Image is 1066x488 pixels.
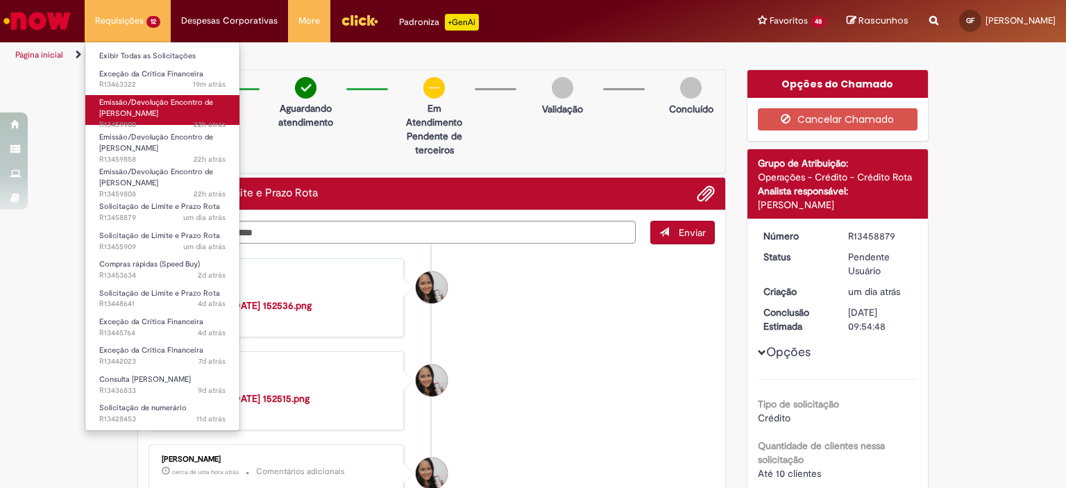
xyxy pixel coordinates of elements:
[162,269,393,278] div: [PERSON_NAME]
[198,298,226,309] span: 4d atrás
[85,42,240,431] ul: Requisições
[758,198,918,212] div: [PERSON_NAME]
[99,97,213,119] span: Emissão/Devolução Encontro de [PERSON_NAME]
[181,14,278,28] span: Despesas Corporativas
[198,356,226,367] time: 23/08/2025 14:10:15
[183,212,226,223] span: um dia atrás
[99,374,191,385] span: Consulta [PERSON_NAME]
[753,229,838,243] dt: Número
[198,385,226,396] span: 9d atrás
[99,403,187,413] span: Solicitação de numerário
[183,212,226,223] time: 28/08/2025 15:54:46
[85,343,239,369] a: Aberto R13442023 : Exceção da Crítica Financeira
[198,270,226,280] time: 27/08/2025 16:38:30
[650,221,715,244] button: Enviar
[193,79,226,90] time: 29/08/2025 16:10:37
[747,70,929,98] div: Opções do Chamado
[848,305,913,333] div: [DATE] 09:54:48
[295,77,316,99] img: check-circle-green.png
[99,167,213,188] span: Emissão/Devolução Encontro de [PERSON_NAME]
[400,129,468,157] p: Pendente de terceiros
[85,165,239,194] a: Aberto R13459808 : Emissão/Devolução Encontro de Contas Fornecedor
[758,467,821,480] span: Até 10 clientes
[858,14,908,27] span: Rascunhos
[85,372,239,398] a: Aberto R13436833 : Consulta Serasa
[198,328,226,338] span: 4d atrás
[99,154,226,165] span: R13459858
[811,16,826,28] span: 48
[445,14,479,31] p: +GenAi
[85,199,239,225] a: Aberto R13458879 : Solicitação de Limite e Prazo Rota
[99,242,226,253] span: R13455909
[341,10,378,31] img: click_logo_yellow_360x200.png
[198,328,226,338] time: 25/08/2025 17:17:25
[99,414,226,425] span: R13428453
[848,285,900,298] time: 28/08/2025 15:54:44
[697,185,715,203] button: Adicionar anexos
[423,77,445,99] img: circle-minus.png
[400,101,468,129] p: Em Atendimento
[758,398,839,410] b: Tipo de solicitação
[85,67,239,92] a: Aberto R13463322 : Exceção da Crítica Financeira
[256,466,345,478] small: Comentários adicionais
[162,455,393,464] div: [PERSON_NAME]
[196,414,226,424] span: 11d atrás
[193,79,226,90] span: 19m atrás
[669,102,713,116] p: Concluído
[162,298,393,326] div: 27.3 KB
[99,230,220,241] span: Solicitação de Limite e Prazo Rota
[848,229,913,243] div: R13458879
[416,364,448,396] div: undefined Online
[194,154,226,165] span: 22h atrás
[162,362,393,371] div: [PERSON_NAME]
[99,69,203,79] span: Exceção da Crítica Financeira
[85,257,239,283] a: Aberto R13453634 : Compras rápidas (Speed Buy)
[15,49,63,60] a: Página inicial
[753,305,838,333] dt: Conclusão Estimada
[758,412,790,424] span: Crédito
[399,14,479,31] div: Padroniza
[85,401,239,426] a: Aberto R13428453 : Solicitação de numerário
[753,250,838,264] dt: Status
[198,270,226,280] span: 2d atrás
[680,77,702,99] img: img-circle-grey.png
[848,285,900,298] span: um dia atrás
[679,226,706,239] span: Enviar
[172,468,239,476] span: cerca de uma hora atrás
[194,119,226,130] time: 28/08/2025 18:53:14
[99,270,226,281] span: R13453634
[10,42,700,68] ul: Trilhas de página
[99,201,220,212] span: Solicitação de Limite e Prazo Rota
[196,414,226,424] time: 19/08/2025 12:55:50
[99,288,220,298] span: Solicitação de Limite e Prazo Rota
[99,345,203,355] span: Exceção da Crítica Financeira
[966,16,974,25] span: GF
[99,79,226,90] span: R13463322
[985,15,1056,26] span: [PERSON_NAME]
[172,468,239,476] time: 29/08/2025 15:25:02
[298,14,320,28] span: More
[149,221,636,244] textarea: Digite sua mensagem aqui...
[542,102,583,116] p: Validação
[758,170,918,184] div: Operações - Crédito - Crédito Rota
[194,189,226,199] span: 22h atrás
[99,212,226,224] span: R13458879
[272,101,339,129] p: Aguardando atendimento
[95,14,144,28] span: Requisições
[99,328,226,339] span: R13445764
[194,189,226,199] time: 28/08/2025 18:17:21
[552,77,573,99] img: img-circle-grey.png
[758,184,918,198] div: Analista responsável:
[198,298,226,309] time: 26/08/2025 14:27:12
[85,314,239,340] a: Aberto R13445764 : Exceção da Crítica Financeira
[758,108,918,131] button: Cancelar Chamado
[85,130,239,160] a: Aberto R13459858 : Emissão/Devolução Encontro de Contas Fornecedor
[99,356,226,367] span: R13442023
[99,298,226,310] span: R13448641
[198,385,226,396] time: 21/08/2025 15:03:09
[99,259,200,269] span: Compras rápidas (Speed Buy)
[183,242,226,252] span: um dia atrás
[416,271,448,303] div: undefined Online
[848,285,913,298] div: 28/08/2025 15:54:44
[99,385,226,396] span: R13436833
